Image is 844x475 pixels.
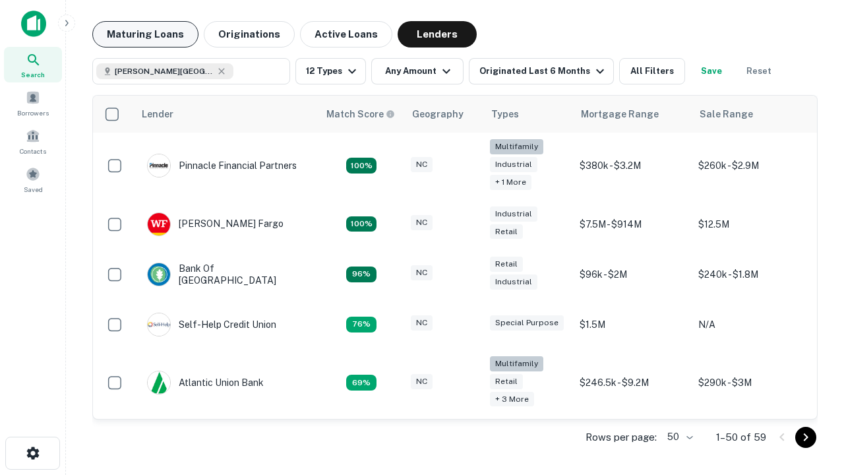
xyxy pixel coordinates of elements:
[581,106,659,122] div: Mortgage Range
[479,63,608,79] div: Originated Last 6 Months
[404,96,483,133] th: Geography
[662,427,695,447] div: 50
[346,267,377,282] div: Matching Properties: 14, hasApolloMatch: undefined
[148,154,170,177] img: picture
[690,58,733,84] button: Save your search to get updates of matches that match your search criteria.
[346,317,377,332] div: Matching Properties: 11, hasApolloMatch: undefined
[692,199,810,249] td: $12.5M
[4,85,62,121] a: Borrowers
[619,58,685,84] button: All Filters
[346,216,377,232] div: Matching Properties: 15, hasApolloMatch: undefined
[490,139,543,154] div: Multifamily
[573,300,692,350] td: $1.5M
[469,58,614,84] button: Originated Last 6 Months
[148,371,170,394] img: picture
[148,213,170,236] img: picture
[778,327,844,391] iframe: Chat Widget
[490,157,537,172] div: Industrial
[692,350,810,416] td: $290k - $3M
[692,249,810,300] td: $240k - $1.8M
[326,107,392,121] h6: Match Score
[346,375,377,391] div: Matching Properties: 10, hasApolloMatch: undefined
[295,58,366,84] button: 12 Types
[490,315,564,331] div: Special Purpose
[411,374,433,389] div: NC
[371,58,464,84] button: Any Amount
[573,249,692,300] td: $96k - $2M
[700,106,753,122] div: Sale Range
[692,96,810,133] th: Sale Range
[738,58,780,84] button: Reset
[490,374,523,389] div: Retail
[24,184,43,195] span: Saved
[300,21,392,47] button: Active Loans
[716,429,766,445] p: 1–50 of 59
[490,257,523,272] div: Retail
[148,263,170,286] img: picture
[21,11,46,37] img: capitalize-icon.png
[4,162,62,197] a: Saved
[411,157,433,172] div: NC
[134,96,318,133] th: Lender
[147,263,305,286] div: Bank Of [GEOGRAPHIC_DATA]
[318,96,404,133] th: Capitalize uses an advanced AI algorithm to match your search with the best lender. The match sco...
[346,158,377,174] div: Matching Properties: 26, hasApolloMatch: undefined
[573,199,692,249] td: $7.5M - $914M
[491,106,519,122] div: Types
[17,108,49,118] span: Borrowers
[692,300,810,350] td: N/A
[483,96,573,133] th: Types
[147,313,276,336] div: Self-help Credit Union
[398,21,477,47] button: Lenders
[490,356,543,371] div: Multifamily
[490,206,537,222] div: Industrial
[20,146,46,156] span: Contacts
[147,371,264,395] div: Atlantic Union Bank
[142,106,173,122] div: Lender
[586,429,657,445] p: Rows per page:
[411,215,433,230] div: NC
[326,107,395,121] div: Capitalize uses an advanced AI algorithm to match your search with the best lender. The match sco...
[204,21,295,47] button: Originations
[490,224,523,239] div: Retail
[411,265,433,280] div: NC
[92,21,198,47] button: Maturing Loans
[4,47,62,82] a: Search
[573,350,692,416] td: $246.5k - $9.2M
[147,154,297,177] div: Pinnacle Financial Partners
[21,69,45,80] span: Search
[573,133,692,199] td: $380k - $3.2M
[692,133,810,199] td: $260k - $2.9M
[490,392,534,407] div: + 3 more
[148,313,170,336] img: picture
[147,212,284,236] div: [PERSON_NAME] Fargo
[4,123,62,159] a: Contacts
[115,65,214,77] span: [PERSON_NAME][GEOGRAPHIC_DATA], [GEOGRAPHIC_DATA]
[490,175,531,190] div: + 1 more
[490,274,537,290] div: Industrial
[411,315,433,331] div: NC
[573,96,692,133] th: Mortgage Range
[412,106,464,122] div: Geography
[795,427,816,448] button: Go to next page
